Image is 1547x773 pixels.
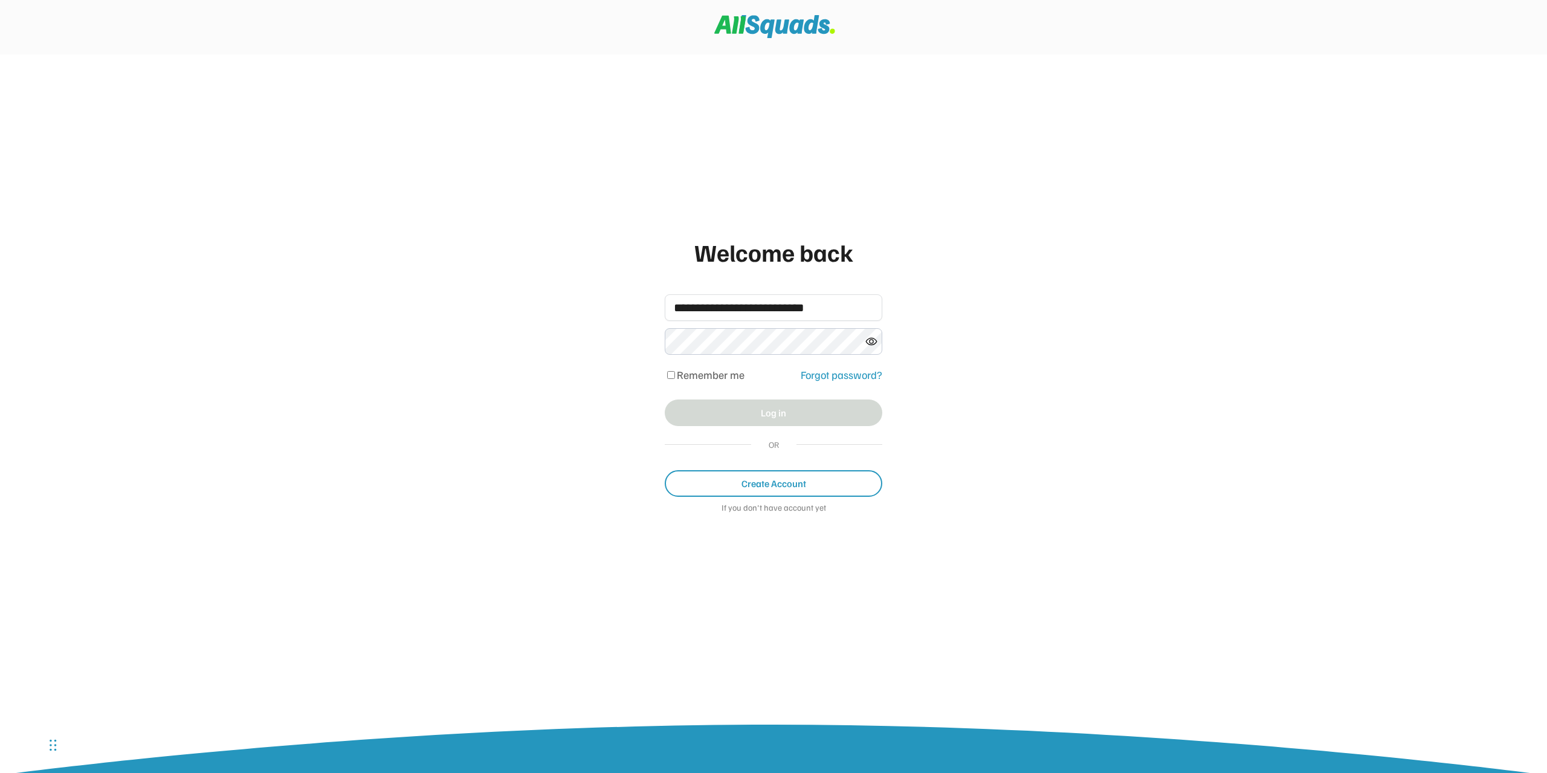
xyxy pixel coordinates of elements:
div: Welcome back [665,234,882,270]
div: If you don't have account yet [665,503,882,515]
button: Log in [665,399,882,426]
div: OR [763,438,784,451]
div: Forgot password? [801,367,882,383]
img: Squad%20Logo.svg [714,15,835,38]
button: Create Account [665,470,882,497]
label: Remember me [677,368,744,381]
